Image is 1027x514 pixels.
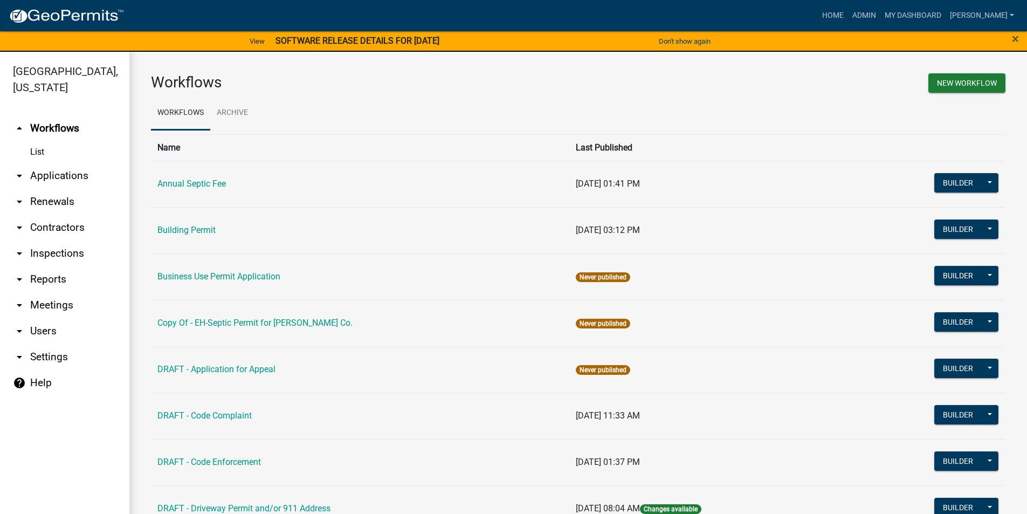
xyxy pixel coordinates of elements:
i: arrow_drop_down [13,247,26,260]
i: arrow_drop_down [13,351,26,364]
i: arrow_drop_down [13,195,26,208]
th: Last Published [569,134,848,161]
i: arrow_drop_down [13,325,26,338]
i: arrow_drop_down [13,273,26,286]
a: DRAFT - Code Complaint [157,410,252,421]
button: Builder [934,312,982,332]
i: arrow_drop_down [13,221,26,234]
span: [DATE] 11:33 AM [576,410,640,421]
button: Builder [934,266,982,285]
a: Building Permit [157,225,216,235]
span: Changes available [640,504,701,514]
i: arrow_drop_down [13,169,26,182]
a: My Dashboard [880,5,946,26]
span: [DATE] 03:12 PM [576,225,640,235]
a: Annual Septic Fee [157,179,226,189]
a: DRAFT - Application for Appeal [157,364,275,374]
strong: SOFTWARE RELEASE DETAILS FOR [DATE] [275,36,439,46]
button: Builder [934,359,982,378]
a: Home [818,5,848,26]
button: Don't show again [654,32,715,50]
span: Never published [576,319,630,328]
i: arrow_drop_down [13,299,26,312]
a: Workflows [151,96,210,131]
i: arrow_drop_up [13,122,26,135]
a: [PERSON_NAME] [946,5,1018,26]
i: help [13,376,26,389]
a: Copy Of - EH-Septic Permit for [PERSON_NAME] Co. [157,318,353,328]
button: Builder [934,405,982,424]
button: Close [1012,32,1019,45]
h3: Workflows [151,73,570,92]
span: × [1012,31,1019,46]
span: Never published [576,365,630,375]
button: New Workflow [928,73,1005,93]
button: Builder [934,451,982,471]
a: View [245,32,269,50]
span: [DATE] 01:37 PM [576,457,640,467]
th: Name [151,134,569,161]
span: [DATE] 08:04 AM [576,503,640,513]
button: Builder [934,220,982,239]
span: [DATE] 01:41 PM [576,179,640,189]
button: Builder [934,173,982,193]
a: Admin [848,5,880,26]
span: Never published [576,272,630,282]
a: DRAFT - Driveway Permit and/or 911 Address [157,503,330,513]
a: Business Use Permit Application [157,271,280,282]
a: Archive [210,96,254,131]
a: DRAFT - Code Enforcement [157,457,261,467]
